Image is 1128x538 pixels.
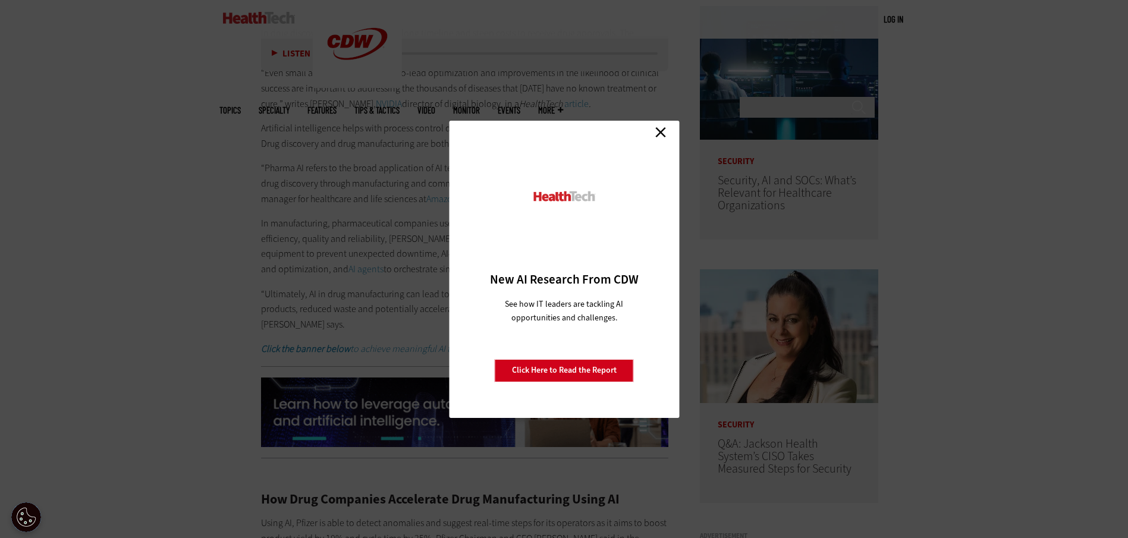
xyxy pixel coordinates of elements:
button: Open Preferences [11,502,41,532]
h3: New AI Research From CDW [470,271,658,288]
a: Click Here to Read the Report [495,359,634,382]
a: Close [652,124,670,141]
p: See how IT leaders are tackling AI opportunities and challenges. [491,297,637,325]
img: HealthTech_0.png [532,190,596,203]
div: Cookie Settings [11,502,41,532]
